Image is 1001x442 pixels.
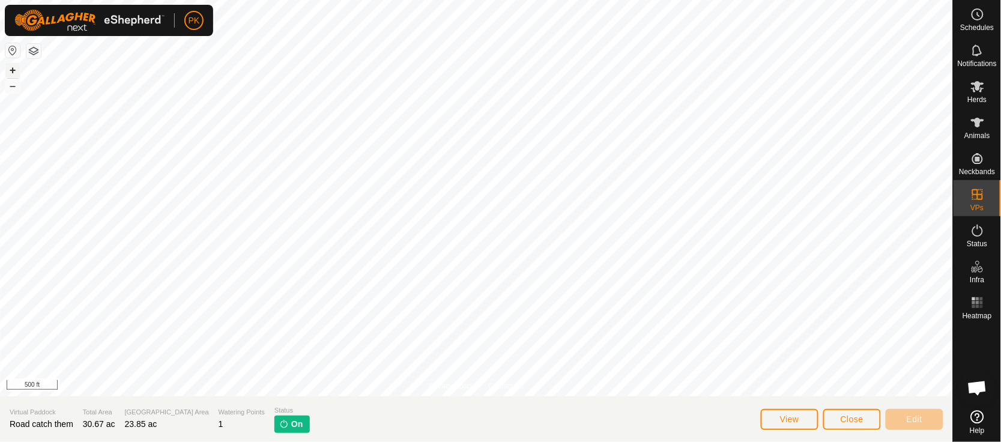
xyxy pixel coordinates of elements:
button: Reset Map [5,43,20,58]
a: Contact Us [488,381,524,392]
span: Watering Points [219,407,265,417]
span: Virtual Paddock [10,407,73,417]
span: Herds [967,96,987,103]
a: Privacy Policy [429,381,474,392]
button: Edit [886,409,943,430]
button: View [761,409,818,430]
a: Help [954,405,1001,439]
span: Close [841,414,863,424]
button: Map Layers [26,44,41,58]
span: Edit [907,414,922,424]
span: Neckbands [959,168,995,175]
button: Close [823,409,881,430]
span: [GEOGRAPHIC_DATA] Area [125,407,209,417]
span: Status [274,405,310,416]
a: Open chat [960,370,996,406]
button: + [5,63,20,77]
button: – [5,79,20,93]
span: Total Area [83,407,115,417]
img: turn-on [279,419,289,429]
span: PK [189,14,200,27]
span: 23.85 ac [125,419,157,429]
span: Notifications [958,60,997,67]
span: Status [967,240,987,247]
span: Animals [964,132,990,139]
span: VPs [970,204,984,211]
span: 30.67 ac [83,419,115,429]
span: Infra [970,276,984,283]
span: Road catch them [10,419,73,429]
span: View [780,414,799,424]
span: Heatmap [963,312,992,319]
img: Gallagher Logo [14,10,165,31]
span: 1 [219,419,223,429]
span: Help [970,427,985,434]
span: On [291,418,303,431]
span: Schedules [960,24,994,31]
